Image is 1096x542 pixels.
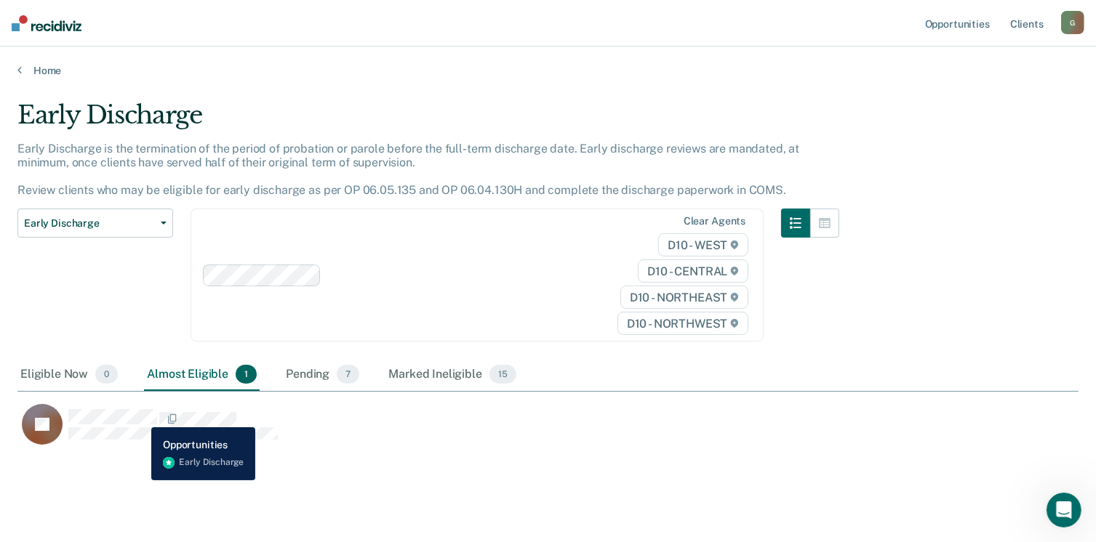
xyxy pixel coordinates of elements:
[638,259,748,283] span: D10 - CENTRAL
[617,312,748,335] span: D10 - NORTHWEST
[283,359,362,391] div: Pending7
[658,233,748,256] span: D10 - WEST
[17,403,946,461] div: CaseloadOpportunityCell-0838486
[1047,493,1081,527] iframe: Intercom live chat
[17,64,1079,77] a: Home
[12,15,81,31] img: Recidiviz
[489,365,516,384] span: 15
[17,100,839,142] div: Early Discharge
[17,209,173,238] button: Early Discharge
[236,365,257,384] span: 1
[17,359,121,391] div: Eligible Now0
[1061,11,1084,34] button: G
[684,215,745,227] div: Clear agents
[385,359,519,391] div: Marked Ineligible15
[17,142,799,198] p: Early Discharge is the termination of the period of probation or parole before the full-term disc...
[24,217,155,230] span: Early Discharge
[620,286,748,309] span: D10 - NORTHEAST
[337,365,359,384] span: 7
[144,359,260,391] div: Almost Eligible1
[95,365,118,384] span: 0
